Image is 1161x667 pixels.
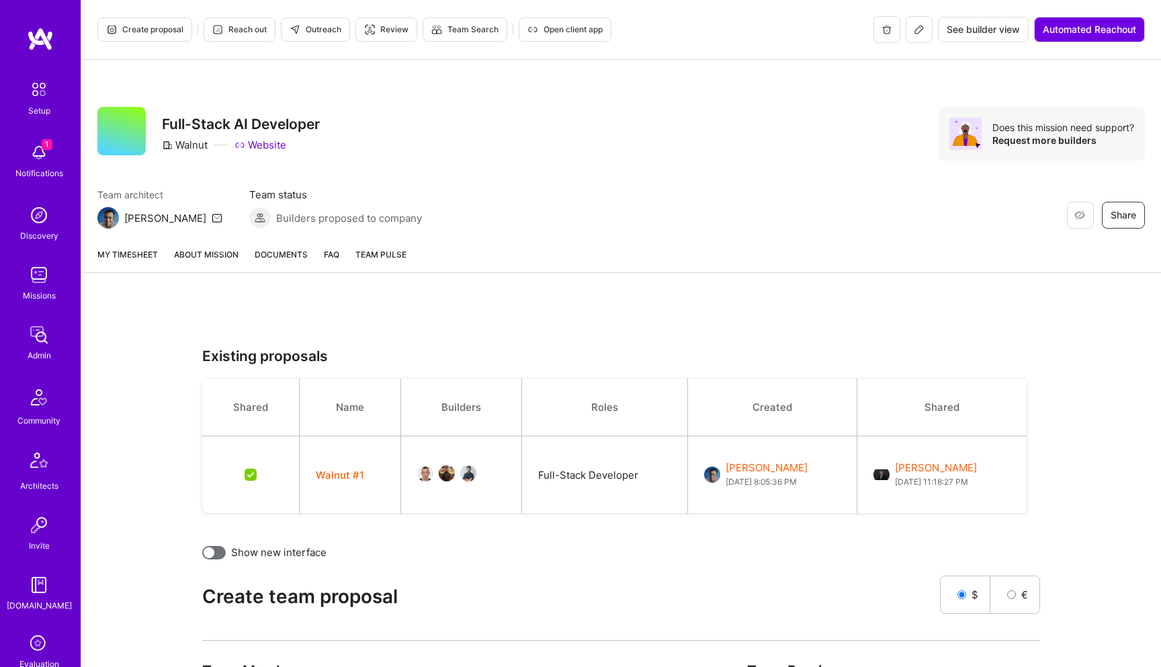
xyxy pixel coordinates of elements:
[23,381,55,414] img: Community
[162,116,320,132] h3: Full-Stack AI Developer
[249,207,271,229] img: Builders proposed to company
[26,262,52,288] img: teamwork
[423,17,507,42] button: Team Search
[42,139,52,150] span: 1
[431,24,499,36] span: Team Search
[249,188,422,202] span: Team status
[726,461,808,489] div: [PERSON_NAME]
[202,586,940,608] h2: Create team proposal
[355,17,417,42] button: Review
[992,134,1134,147] div: Request more builders
[20,479,58,493] div: Architects
[28,348,51,362] div: Admin
[234,138,286,152] a: Website
[162,138,208,152] div: Walnut
[106,24,183,36] span: Create proposal
[439,471,460,484] a: User Avatar
[29,539,50,553] div: Invite
[947,23,1020,36] span: See builder view
[300,379,401,436] th: Name
[7,598,72,613] div: [DOMAIN_NAME]
[873,467,890,483] img: User Avatar
[124,211,206,225] div: [PERSON_NAME]
[174,247,239,272] a: About Mission
[857,379,1027,436] th: Shared
[519,17,611,42] button: Open client app
[439,465,455,481] img: User Avatar
[400,379,521,436] th: Builders
[417,465,433,481] img: User Avatar
[255,247,308,272] a: Documents
[17,414,60,428] div: Community
[25,75,53,104] img: setup
[324,247,339,272] a: FAQ
[355,247,406,272] a: Team Pulse
[1034,17,1145,42] button: Automated Reachout
[1111,208,1136,222] span: Share
[364,24,375,35] i: icon Targeter
[212,212,222,223] i: icon Mail
[26,202,52,229] img: discovery
[20,229,58,243] div: Discovery
[202,379,300,436] th: Shared
[1074,210,1085,221] i: icon EyeClosed
[687,379,857,436] th: Created
[938,17,1029,42] button: See builder view
[1043,23,1136,36] span: Automated Reachout
[97,247,158,272] a: My timesheet
[873,461,1010,489] a: User Avatar[PERSON_NAME][DATE] 11:18:27 PM
[23,446,55,479] img: Architects
[316,469,364,481] a: Walnut #1
[97,188,222,202] span: Team architect
[290,24,341,36] span: Outreach
[212,24,267,36] span: Reach out
[281,17,350,42] button: Outreach
[26,139,52,166] img: bell
[27,27,54,51] img: logo
[726,475,808,489] span: [DATE] 8:05:36 PM
[704,467,720,483] img: User Avatar
[460,471,482,484] a: User Avatar
[97,17,192,42] button: Create proposal
[255,247,308,262] span: Documents
[106,24,117,35] i: icon Proposal
[355,249,406,260] span: Team Pulse
[972,588,978,602] span: $
[895,475,977,489] span: [DATE] 11:18:27 PM
[23,288,56,303] div: Missions
[522,379,687,436] th: Roles
[364,24,408,36] span: Review
[276,211,422,225] span: Builders proposed to company
[895,461,977,489] div: [PERSON_NAME]
[231,545,327,559] label: Show new interface
[992,121,1134,134] div: Does this mission need support?
[527,24,603,36] span: Open client app
[162,140,173,151] i: icon CompanyGray
[26,321,52,348] img: admin teamwork
[949,118,982,150] img: Avatar
[26,512,52,539] img: Invite
[1102,202,1145,229] button: Share
[522,436,687,514] td: Full-Stack Developer
[957,590,966,599] input: $
[15,166,63,180] div: Notifications
[1021,588,1028,602] span: €
[460,465,476,481] img: User Avatar
[704,461,841,489] a: User Avatar[PERSON_NAME][DATE] 8:05:36 PM
[28,104,50,118] div: Setup
[202,348,1040,364] h3: Existing proposals
[26,572,52,598] img: guide book
[1007,590,1016,599] input: €
[204,17,275,42] button: Reach out
[417,471,439,484] a: User Avatar
[316,468,364,482] button: Walnut #1
[26,631,52,657] i: icon SelectionTeam
[97,207,119,229] img: Team Architect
